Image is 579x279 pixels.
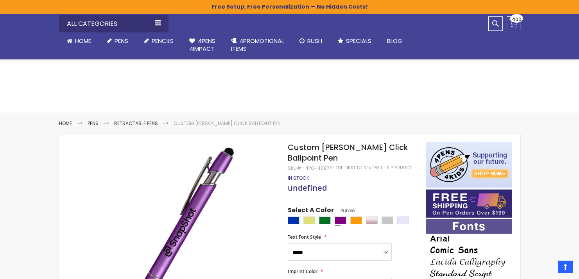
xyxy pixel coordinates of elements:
[350,216,362,224] div: Orange
[59,15,169,32] div: All Categories
[397,216,409,224] div: Lavender
[288,216,299,224] div: Blue
[319,216,331,224] div: Green
[335,216,346,224] div: Purple
[426,190,512,218] img: Free shipping on orders over $199
[136,32,181,50] a: Pencils
[99,32,136,50] a: Pens
[288,175,309,181] div: Availability
[330,165,412,171] a: Be the first to review this product
[75,37,91,45] span: Home
[174,120,281,127] li: Custom [PERSON_NAME] Click Ballpoint Pen
[307,37,322,45] span: Rush
[288,165,302,172] strong: SKU
[88,120,99,127] a: Pens
[115,37,128,45] span: Pens
[387,37,402,45] span: Blog
[507,16,520,30] a: 400
[152,37,174,45] span: Pencils
[379,32,410,50] a: Blog
[330,32,379,50] a: Specials
[231,37,284,53] span: 4PROMOTIONAL ITEMS
[382,216,393,224] div: Silver
[366,216,378,224] div: Rose Gold
[334,207,355,214] span: Purple
[189,37,215,53] span: 4Pens 4impact
[181,32,223,58] a: 4Pens4impact
[558,261,573,273] a: Top
[288,234,321,240] span: Text Font Style
[288,175,309,181] span: In stock
[292,32,330,50] a: Rush
[59,32,99,50] a: Home
[114,120,158,127] a: Retractable Pens
[346,37,371,45] span: Specials
[288,142,408,163] span: Custom [PERSON_NAME] Click Ballpoint Pen
[305,165,330,172] div: 4PG-4687
[288,182,327,193] span: undefined
[288,206,334,216] span: Select A Color
[223,32,292,58] a: 4PROMOTIONALITEMS
[59,120,72,127] a: Home
[426,142,512,188] img: 4pens 4 kids
[512,16,522,23] span: 400
[288,268,317,275] span: Imprint Color
[303,216,315,224] div: Gold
